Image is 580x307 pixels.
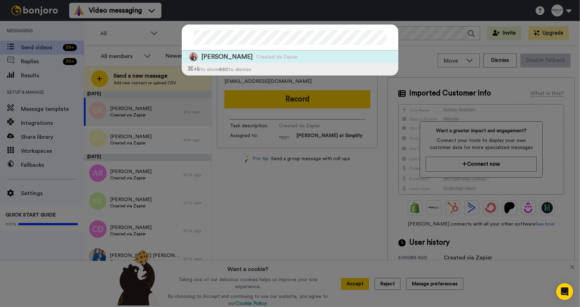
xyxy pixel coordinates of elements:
[189,52,198,61] img: Image of Priscilla Eddy
[182,51,398,63] a: Image of Priscilla Eddy[PERSON_NAME]Created via Zapier
[256,53,298,60] span: Created via Zapier
[201,52,253,61] span: [PERSON_NAME]
[556,283,573,300] div: Open Intercom Messenger
[219,66,229,72] span: esc
[182,63,398,75] div: to show to dismiss
[187,66,200,72] span: ⌘ +k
